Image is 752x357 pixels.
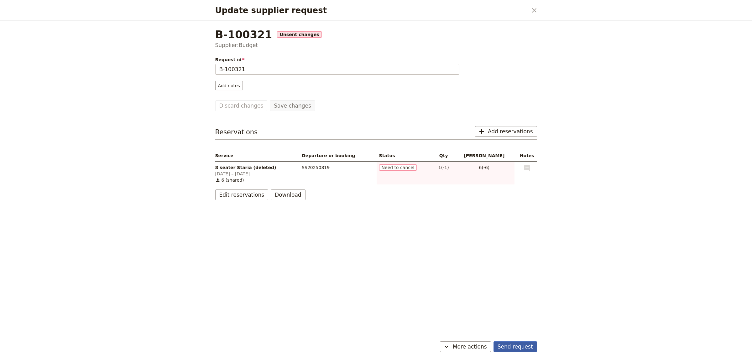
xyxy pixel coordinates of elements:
h2: Update supplier request [215,6,528,15]
button: Download [271,189,305,200]
span: Need to cancel [379,164,417,171]
th: Qty [433,150,454,162]
button: ​More actions [440,341,491,352]
span: 1 (-1) [436,164,452,171]
button: ​Add reservations [475,126,537,137]
th: Status [377,150,433,162]
span: 6 (shared) [215,177,297,183]
button: Discard changes [215,100,268,111]
div: Supplier: Budget [215,41,537,49]
th: Notes [514,150,537,162]
span: More actions [453,343,487,350]
span: [DATE] – [DATE] [215,171,297,177]
button: Close dialog [529,5,540,16]
th: Service [215,150,300,162]
th: [PERSON_NAME] [454,150,514,162]
button: Add note [523,164,531,172]
span: Unsent changes [277,31,321,38]
div: B-100321 [215,28,537,41]
span: 8 seater Staria (deleted) [215,164,297,171]
th: Departure or booking [299,150,376,162]
div: SS20250819 [302,164,374,171]
h3: Reservations [215,127,258,137]
span: 6 (-6) [457,164,512,171]
input: Request id [215,64,459,75]
button: Add notes [215,81,243,90]
button: Save changes [270,100,315,111]
button: Send request [494,341,537,352]
span: Add reservations [488,128,533,135]
span: Request id [215,56,459,63]
button: Edit reservations [215,189,269,200]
